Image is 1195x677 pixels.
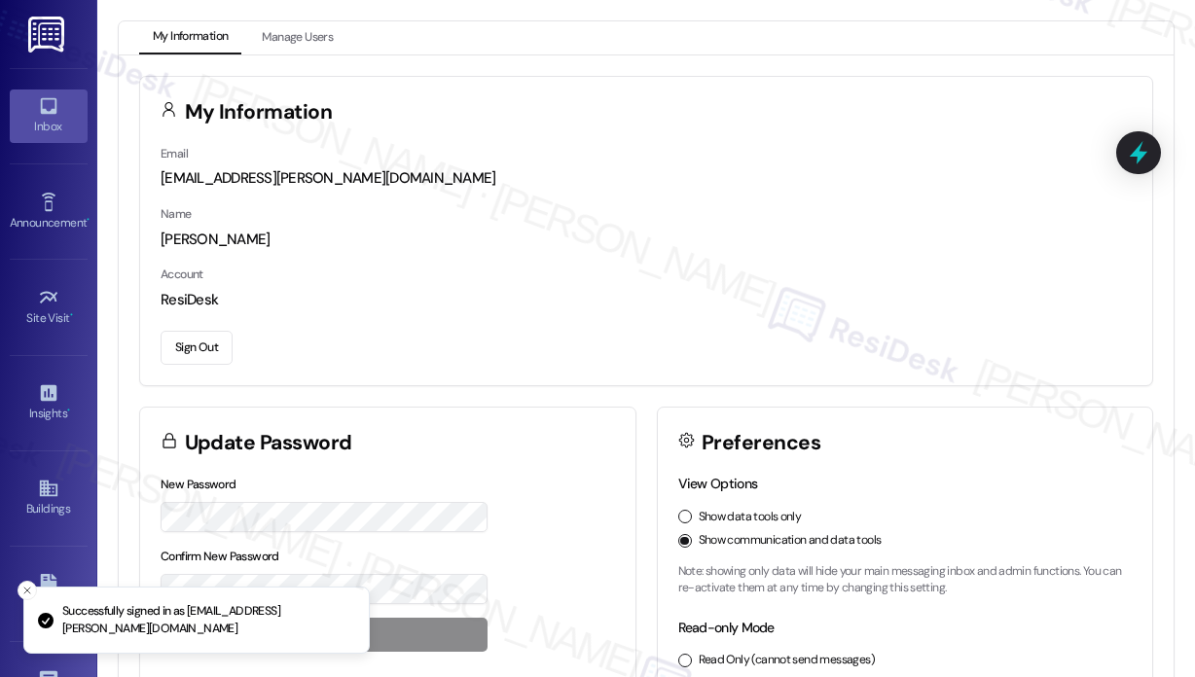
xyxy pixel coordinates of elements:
[699,509,802,526] label: Show data tools only
[10,472,88,524] a: Buildings
[185,433,352,453] h3: Update Password
[161,230,1132,250] div: [PERSON_NAME]
[28,17,68,53] img: ResiDesk Logo
[161,206,192,222] label: Name
[185,102,333,123] h3: My Information
[18,581,37,600] button: Close toast
[10,281,88,334] a: Site Visit •
[161,477,236,492] label: New Password
[10,568,88,621] a: Leads
[678,619,775,636] label: Read-only Mode
[67,404,70,417] span: •
[161,549,279,564] label: Confirm New Password
[161,290,1132,310] div: ResiDesk
[699,532,882,550] label: Show communication and data tools
[161,267,203,282] label: Account
[678,563,1133,597] p: Note: showing only data will hide your main messaging inbox and admin functions. You can re-activ...
[70,308,73,322] span: •
[248,21,346,54] button: Manage Users
[702,433,820,453] h3: Preferences
[87,213,90,227] span: •
[62,603,353,637] p: Successfully signed in as [EMAIL_ADDRESS][PERSON_NAME][DOMAIN_NAME]
[10,376,88,429] a: Insights •
[161,168,1132,189] div: [EMAIL_ADDRESS][PERSON_NAME][DOMAIN_NAME]
[699,652,875,669] label: Read Only (cannot send messages)
[10,89,88,142] a: Inbox
[161,146,188,161] label: Email
[139,21,241,54] button: My Information
[161,331,233,365] button: Sign Out
[678,475,758,492] label: View Options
